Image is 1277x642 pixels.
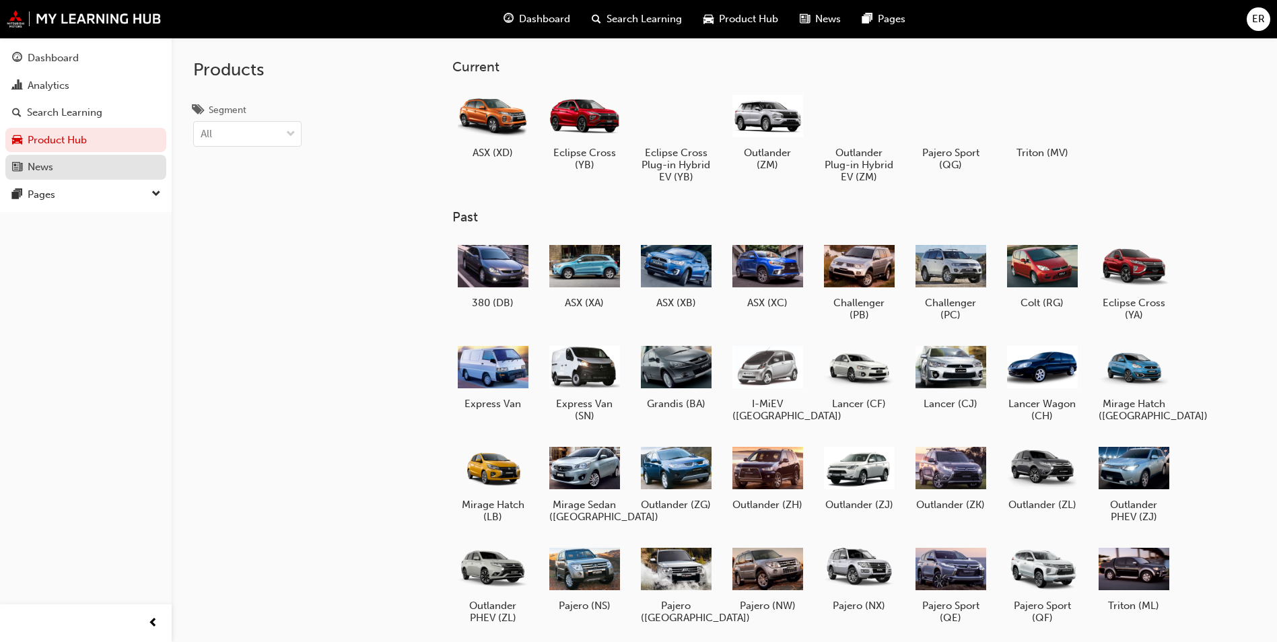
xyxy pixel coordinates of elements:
img: mmal [7,10,162,28]
a: Mirage Hatch ([GEOGRAPHIC_DATA]) [1093,337,1174,427]
div: Analytics [28,78,69,94]
span: News [815,11,841,27]
a: Triton (MV) [1002,85,1082,164]
a: Product Hub [5,128,166,153]
h5: Outlander (ZK) [916,499,986,511]
h5: Pajero Sport (QE) [916,600,986,624]
h5: Outlander Plug-in Hybrid EV (ZM) [824,147,895,183]
span: guage-icon [504,11,514,28]
a: Lancer (CF) [819,337,899,415]
span: Dashboard [519,11,570,27]
h5: Triton (ML) [1099,600,1169,612]
h5: Challenger (PB) [824,297,895,321]
a: Mirage Sedan ([GEOGRAPHIC_DATA]) [544,438,625,528]
div: Search Learning [27,105,102,120]
h5: Mirage Sedan ([GEOGRAPHIC_DATA]) [549,499,620,523]
a: Grandis (BA) [635,337,716,415]
h5: Pajero (NS) [549,600,620,612]
h5: Mirage Hatch (LB) [458,499,528,523]
h5: Pajero (NW) [732,600,803,612]
h5: Mirage Hatch ([GEOGRAPHIC_DATA]) [1099,398,1169,422]
span: prev-icon [148,615,158,632]
a: 380 (DB) [452,236,533,314]
h5: Express Van [458,398,528,410]
h2: Products [193,59,302,81]
span: search-icon [12,107,22,119]
span: guage-icon [12,52,22,65]
h5: ASX (XA) [549,297,620,309]
a: ASX (XD) [452,85,533,164]
h5: Grandis (BA) [641,398,712,410]
h5: Pajero Sport (QG) [916,147,986,171]
h5: Outlander PHEV (ZJ) [1099,499,1169,523]
h5: Outlander (ZG) [641,499,712,511]
span: chart-icon [12,80,22,92]
a: Colt (RG) [1002,236,1082,314]
a: Analytics [5,73,166,98]
a: Pajero Sport (QG) [910,85,991,176]
h3: Past [452,209,1217,225]
a: Lancer Wagon (CH) [1002,337,1082,427]
a: Mirage Hatch (LB) [452,438,533,528]
div: Pages [28,187,55,203]
h5: Pajero ([GEOGRAPHIC_DATA]) [641,600,712,624]
button: ER [1247,7,1270,31]
h5: Eclipse Cross (YB) [549,147,620,171]
span: Pages [878,11,905,27]
a: ASX (XA) [544,236,625,314]
a: Pajero Sport (QE) [910,539,991,629]
a: Eclipse Cross (YB) [544,85,625,176]
a: search-iconSearch Learning [581,5,693,33]
a: ASX (XB) [635,236,716,314]
a: Eclipse Cross Plug-in Hybrid EV (YB) [635,85,716,188]
h5: Eclipse Cross (YA) [1099,297,1169,321]
a: Outlander (ZL) [1002,438,1082,516]
a: ASX (XC) [727,236,808,314]
a: Express Van [452,337,533,415]
span: pages-icon [12,189,22,201]
a: Pajero (NW) [727,539,808,617]
a: Triton (ML) [1093,539,1174,617]
button: Pages [5,182,166,207]
h5: I-MiEV ([GEOGRAPHIC_DATA]) [732,398,803,422]
div: Segment [209,104,246,117]
a: Eclipse Cross (YA) [1093,236,1174,326]
a: Outlander Plug-in Hybrid EV (ZM) [819,85,899,188]
h5: ASX (XD) [458,147,528,159]
h5: Lancer (CF) [824,398,895,410]
a: car-iconProduct Hub [693,5,789,33]
h5: Lancer (CJ) [916,398,986,410]
a: Challenger (PC) [910,236,991,326]
span: down-icon [286,126,296,143]
h5: Outlander (ZL) [1007,499,1078,511]
a: news-iconNews [789,5,852,33]
h5: Pajero Sport (QF) [1007,600,1078,624]
span: down-icon [151,186,161,203]
div: All [201,127,212,142]
h5: Challenger (PC) [916,297,986,321]
a: Pajero ([GEOGRAPHIC_DATA]) [635,539,716,629]
h3: Current [452,59,1217,75]
button: DashboardAnalyticsSearch LearningProduct HubNews [5,43,166,182]
h5: Outlander PHEV (ZL) [458,600,528,624]
span: Product Hub [719,11,778,27]
h5: Express Van (SN) [549,398,620,422]
span: news-icon [800,11,810,28]
span: Search Learning [607,11,682,27]
h5: Pajero (NX) [824,600,895,612]
a: Outlander (ZG) [635,438,716,516]
a: Outlander (ZH) [727,438,808,516]
span: pages-icon [862,11,872,28]
h5: Outlander (ZH) [732,499,803,511]
a: I-MiEV ([GEOGRAPHIC_DATA]) [727,337,808,427]
a: Pajero (NX) [819,539,899,617]
h5: ASX (XB) [641,297,712,309]
a: Express Van (SN) [544,337,625,427]
a: Pajero (NS) [544,539,625,617]
a: Outlander (ZJ) [819,438,899,516]
span: car-icon [703,11,714,28]
a: guage-iconDashboard [493,5,581,33]
span: ER [1252,11,1265,27]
